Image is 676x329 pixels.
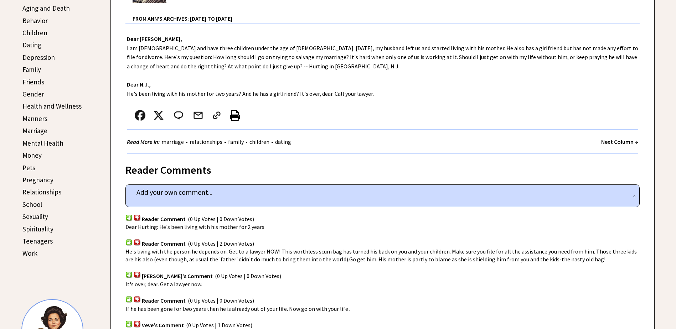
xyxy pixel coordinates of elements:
a: Money [22,151,42,160]
a: School [22,200,42,209]
img: votdown.png [134,239,141,246]
a: marriage [160,138,186,145]
span: Veve's Comment [142,322,184,329]
span: It's over, dear. Get a lawyer now. [125,281,202,288]
a: Mental Health [22,139,63,147]
div: • • • • [127,137,293,146]
img: votup.png [125,271,133,278]
span: Reader Comment [142,240,186,247]
img: link_02.png [211,110,222,121]
a: Health and Wellness [22,102,82,110]
img: votdown.png [134,214,141,221]
a: Relationships [22,188,61,196]
a: Work [22,249,37,257]
span: (0 Up Votes | 0 Down Votes) [215,272,281,280]
img: votdown.png [134,320,141,327]
strong: Read More In: [127,138,160,145]
span: He's living with the person he depends on. Get to a lawyer NOW! This worthless scum bag has turne... [125,248,637,263]
a: Spirituality [22,225,53,233]
span: Reader Comment [142,215,186,223]
span: Reader Comment [142,297,186,304]
a: Sexuality [22,212,48,221]
strong: Dear N.J., [127,81,151,88]
a: Dating [22,41,41,49]
span: Dear Hurting: He's been living with his mother for 2 years [125,223,264,230]
img: message_round%202.png [172,110,185,121]
a: Gender [22,90,44,98]
span: If he has been gone for two years then he is already out of your life. Now go on with your life . [125,305,350,312]
div: I am [DEMOGRAPHIC_DATA] and have three children under the age of [DEMOGRAPHIC_DATA]. [DATE], my h... [111,23,654,154]
img: votdown.png [134,296,141,303]
a: Marriage [22,126,47,135]
span: [PERSON_NAME]'s Comment [142,272,213,280]
a: Family [22,65,41,74]
img: votdown.png [134,271,141,278]
div: From Ann's Archives: [DATE] to [DATE] [133,4,640,23]
span: (0 Up Votes | 2 Down Votes) [188,240,254,247]
strong: Dear [PERSON_NAME], [127,35,182,42]
a: family [226,138,246,145]
a: Pregnancy [22,176,53,184]
img: x_small.png [153,110,164,121]
img: votup.png [125,239,133,246]
a: Friends [22,78,44,86]
img: printer%20icon.png [230,110,240,121]
a: Aging and Death [22,4,70,12]
img: votup.png [125,296,133,303]
span: (0 Up Votes | 1 Down Votes) [186,322,252,329]
a: children [248,138,271,145]
img: votup.png [125,214,133,221]
a: Next Column → [601,138,638,145]
span: (0 Up Votes | 0 Down Votes) [188,215,254,223]
a: Manners [22,114,47,123]
a: Depression [22,53,55,62]
a: Children [22,28,47,37]
img: mail.png [193,110,203,121]
a: Behavior [22,16,48,25]
img: facebook.png [135,110,145,121]
a: Teenagers [22,237,53,245]
span: (0 Up Votes | 0 Down Votes) [188,297,254,304]
a: relationships [188,138,224,145]
img: votup.png [125,320,133,327]
a: Pets [22,163,35,172]
a: dating [273,138,293,145]
div: Reader Comments [125,162,640,174]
